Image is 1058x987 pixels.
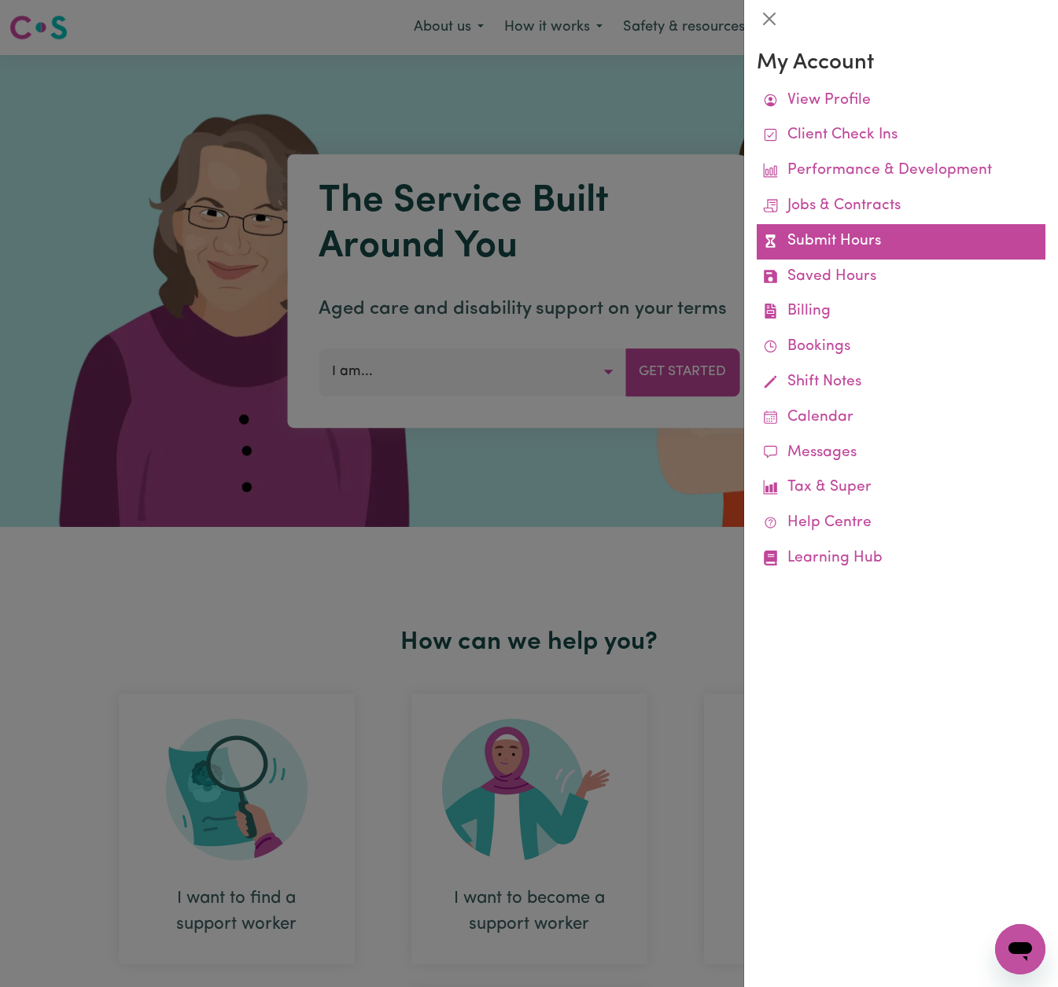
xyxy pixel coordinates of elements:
[757,189,1045,224] a: Jobs & Contracts
[757,260,1045,295] a: Saved Hours
[757,541,1045,576] a: Learning Hub
[995,924,1045,974] iframe: Button to launch messaging window
[757,153,1045,189] a: Performance & Development
[757,50,1045,77] h3: My Account
[757,6,782,31] button: Close
[757,436,1045,471] a: Messages
[757,83,1045,119] a: View Profile
[757,470,1045,506] a: Tax & Super
[757,118,1045,153] a: Client Check Ins
[757,365,1045,400] a: Shift Notes
[757,224,1045,260] a: Submit Hours
[757,294,1045,330] a: Billing
[757,400,1045,436] a: Calendar
[757,506,1045,541] a: Help Centre
[757,330,1045,365] a: Bookings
